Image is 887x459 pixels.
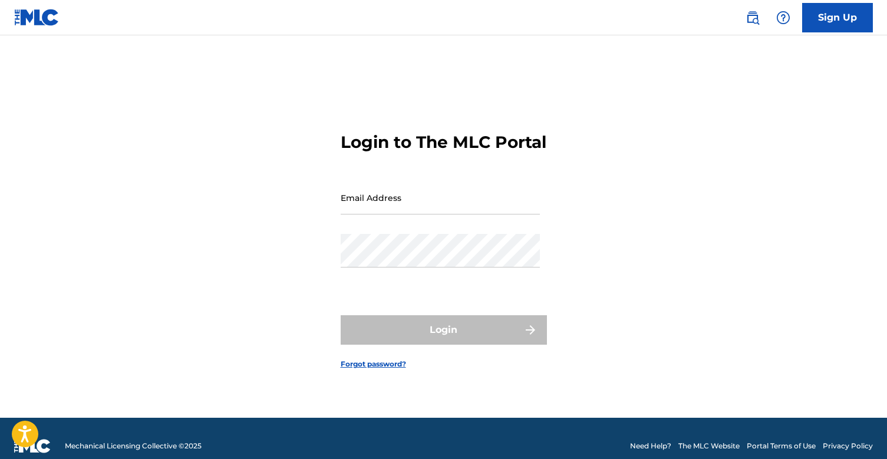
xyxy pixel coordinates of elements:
[14,439,51,453] img: logo
[14,9,60,26] img: MLC Logo
[776,11,790,25] img: help
[771,6,795,29] div: Help
[630,441,671,451] a: Need Help?
[802,3,873,32] a: Sign Up
[741,6,764,29] a: Public Search
[65,441,202,451] span: Mechanical Licensing Collective © 2025
[678,441,740,451] a: The MLC Website
[746,11,760,25] img: search
[828,402,887,459] iframe: Chat Widget
[341,359,406,369] a: Forgot password?
[747,441,816,451] a: Portal Terms of Use
[341,132,546,153] h3: Login to The MLC Portal
[823,441,873,451] a: Privacy Policy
